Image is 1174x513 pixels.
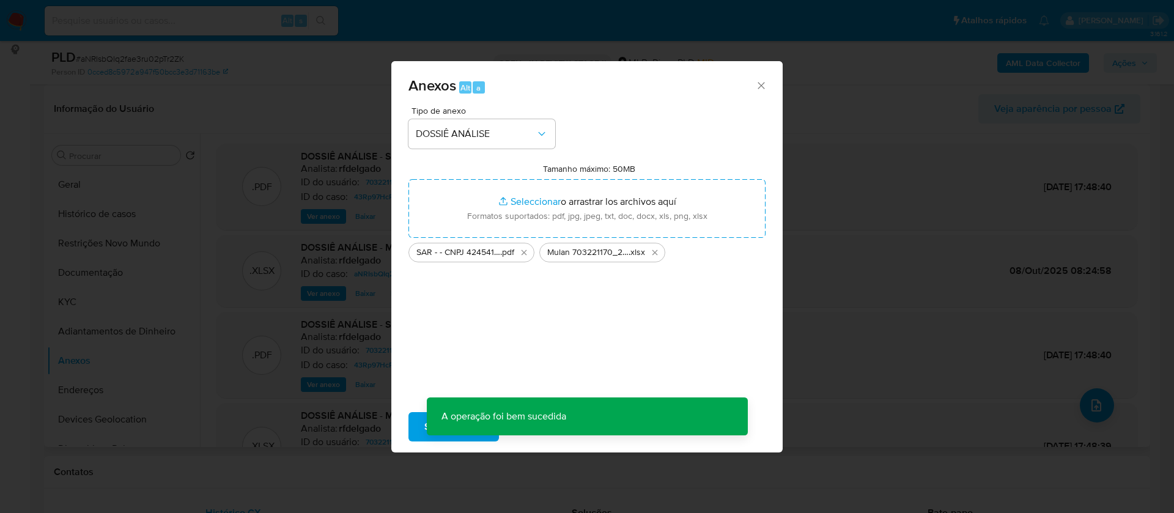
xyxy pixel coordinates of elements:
[500,246,514,259] span: .pdf
[629,246,645,259] span: .xlsx
[547,246,629,259] span: Mulan 703221170_2025_10_06_16_49_41
[408,119,555,149] button: DOSSIÊ ANÁLISE
[416,128,536,140] span: DOSSIÊ ANÁLISE
[543,163,635,174] label: Tamanho máximo: 50MB
[408,238,766,262] ul: Archivos seleccionados
[755,79,766,90] button: Cerrar
[476,82,481,94] span: a
[408,75,456,96] span: Anexos
[648,245,662,260] button: Eliminar Mulan 703221170_2025_10_06_16_49_41.xlsx
[416,246,500,259] span: SAR - - CNPJ 42454136000111 - [PERSON_NAME] JUNIOR LTDA
[424,413,483,440] span: Subir arquivo
[412,106,558,115] span: Tipo de anexo
[427,397,581,435] p: A operação foi bem sucedida
[408,412,499,441] button: Subir arquivo
[517,245,531,260] button: Eliminar SAR - - CNPJ 42454136000111 - ANTONIO CANDIDO JUNIOR LTDA.pdf
[520,413,559,440] span: Cancelar
[460,82,470,94] span: Alt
